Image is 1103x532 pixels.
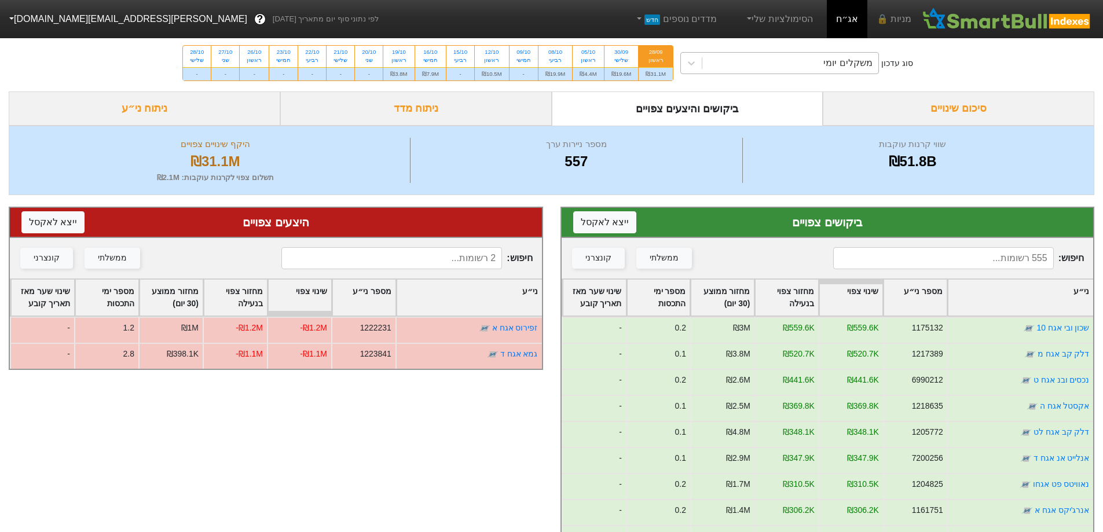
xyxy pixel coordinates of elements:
[20,248,73,269] button: קונצרני
[1026,401,1038,412] img: tase link
[847,504,878,516] div: ₪306.2K
[585,252,611,265] div: קונצרני
[1020,375,1031,386] img: tase link
[453,48,467,56] div: 15/10
[446,67,474,80] div: -
[746,138,1079,151] div: שווי קרנות עוקבות
[847,374,878,386] div: ₪441.6K
[269,67,298,80] div: -
[1032,479,1089,489] a: נאוויטס פט אגחו
[218,56,232,64] div: שני
[300,322,327,334] div: -₪1.2M
[422,48,439,56] div: 16/10
[675,452,686,464] div: 0.1
[847,478,878,490] div: ₪310.5K
[1020,453,1031,464] img: tase link
[11,280,74,315] div: Toggle SortBy
[1024,348,1035,360] img: tase link
[334,56,347,64] div: שלישי
[552,91,823,126] div: ביקושים והיצעים צפויים
[510,67,538,80] div: -
[204,280,267,315] div: Toggle SortBy
[479,322,490,334] img: tase link
[675,504,686,516] div: 0.2
[21,211,85,233] button: ייצא לאקסל
[413,151,740,172] div: 557
[881,57,913,69] div: סוג עדכון
[24,151,407,172] div: ₪31.1M
[732,322,750,334] div: ₪3M
[140,280,203,315] div: Toggle SortBy
[276,48,291,56] div: 23/10
[281,247,502,269] input: 2 רשומות...
[516,56,531,64] div: חמישי
[646,48,666,56] div: 28/09
[167,348,199,360] div: ₪398.1K
[453,56,467,64] div: רביעי
[847,322,878,334] div: ₪559.6K
[281,247,532,269] span: חיפוש :
[1019,479,1031,490] img: tase link
[921,8,1094,31] img: SmartBull
[847,426,878,438] div: ₪348.1K
[636,248,692,269] button: ממשלתי
[782,374,814,386] div: ₪441.6K
[911,426,943,438] div: 1205772
[482,48,502,56] div: 12/10
[298,67,326,80] div: -
[123,348,134,360] div: 2.8
[833,247,1054,269] input: 555 רשומות...
[675,322,686,334] div: 0.2
[675,348,686,360] div: 0.1
[746,151,1079,172] div: ₪51.8B
[181,322,199,334] div: ₪1M
[24,138,407,151] div: היקף שינויים צפויים
[819,280,882,315] div: Toggle SortBy
[183,67,211,80] div: -
[24,172,407,184] div: תשלום צפוי לקרנות עוקבות : ₪2.1M
[1033,453,1089,463] a: אנלייט אנ אגח ד
[332,280,395,315] div: Toggle SortBy
[646,56,666,64] div: ראשון
[563,280,626,315] div: Toggle SortBy
[360,322,391,334] div: 1222231
[545,56,566,64] div: רביעי
[911,322,943,334] div: 1175132
[10,317,74,343] div: -
[562,317,626,343] div: -
[327,67,354,80] div: -
[782,348,814,360] div: ₪520.7K
[190,56,204,64] div: שלישי
[273,13,379,25] span: לפי נתוני סוף יום מתאריך [DATE]
[580,56,596,64] div: ראשון
[276,56,291,64] div: חמישי
[911,374,943,386] div: 6990212
[782,400,814,412] div: ₪369.8K
[782,452,814,464] div: ₪347.9K
[675,426,686,438] div: 0.1
[725,452,750,464] div: ₪2.9M
[884,280,947,315] div: Toggle SortBy
[1035,505,1089,515] a: אנרג'יקס אגח א
[675,374,686,386] div: 0.2
[211,67,239,80] div: -
[562,395,626,421] div: -
[572,248,625,269] button: קונצרני
[362,56,376,64] div: שני
[639,67,673,80] div: ₪31.1M
[75,280,138,315] div: Toggle SortBy
[415,67,446,80] div: ₪7.9M
[123,322,134,334] div: 1.2
[580,48,596,56] div: 05/10
[300,348,327,360] div: -₪1.1M
[268,280,331,315] div: Toggle SortBy
[675,478,686,490] div: 0.2
[240,67,269,80] div: -
[911,504,943,516] div: 1161751
[390,48,407,56] div: 19/10
[305,48,319,56] div: 22/10
[911,400,943,412] div: 1218635
[362,48,376,56] div: 20/10
[644,14,660,25] span: חדש
[562,499,626,525] div: -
